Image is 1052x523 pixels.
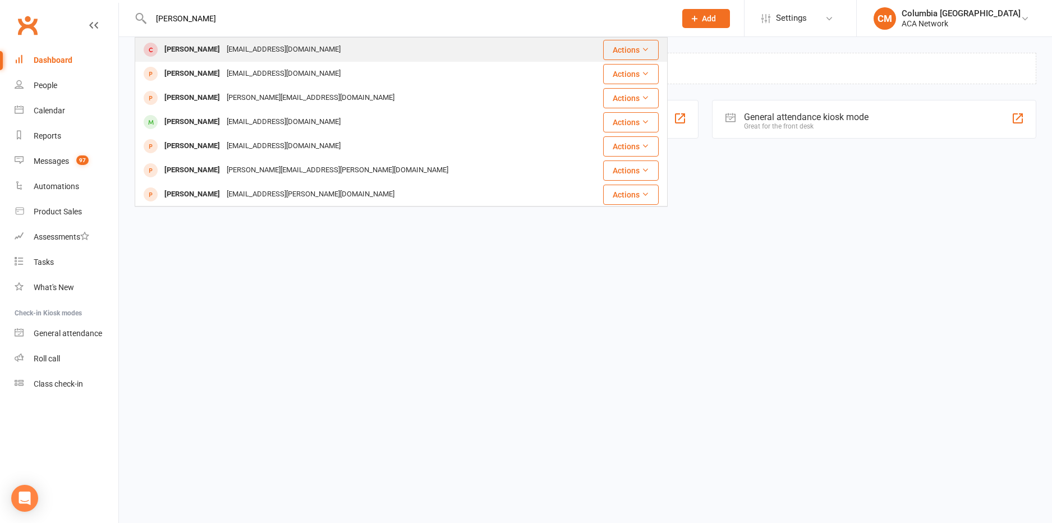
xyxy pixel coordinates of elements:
div: [PERSON_NAME] [161,66,223,82]
div: General attendance [34,329,102,338]
div: General attendance kiosk mode [744,112,869,122]
div: [PERSON_NAME][EMAIL_ADDRESS][PERSON_NAME][DOMAIN_NAME] [223,162,452,178]
div: [EMAIL_ADDRESS][DOMAIN_NAME] [223,114,344,130]
div: Reports [34,131,61,140]
div: [PERSON_NAME] [161,90,223,106]
div: Open Intercom Messenger [11,485,38,512]
button: Actions [603,160,659,181]
a: Class kiosk mode [15,371,118,397]
div: [EMAIL_ADDRESS][DOMAIN_NAME] [223,138,344,154]
a: General attendance kiosk mode [15,321,118,346]
button: Actions [603,64,659,84]
a: People [15,73,118,98]
button: Actions [603,88,659,108]
button: Actions [603,40,659,60]
button: Actions [603,185,659,205]
a: Automations [15,174,118,199]
div: Messages [34,157,69,166]
div: [PERSON_NAME][EMAIL_ADDRESS][DOMAIN_NAME] [223,90,398,106]
div: [EMAIL_ADDRESS][DOMAIN_NAME] [223,66,344,82]
div: Great for the front desk [744,122,869,130]
button: Add [682,9,730,28]
input: Search... [148,11,668,26]
div: Product Sales [34,207,82,216]
a: Tasks [15,250,118,275]
div: What's New [34,283,74,292]
a: Reports [15,123,118,149]
a: Clubworx [13,11,42,39]
div: [PERSON_NAME] [161,138,223,154]
div: Assessments [34,232,89,241]
div: [PERSON_NAME] [161,42,223,58]
a: Calendar [15,98,118,123]
div: Tasks [34,258,54,267]
span: Settings [776,6,807,31]
a: What's New [15,275,118,300]
div: ACA Network [902,19,1021,29]
button: Actions [603,112,659,132]
div: Calendar [34,106,65,115]
div: CM [874,7,896,30]
button: Actions [603,136,659,157]
div: [PERSON_NAME] [161,186,223,203]
a: Messages 97 [15,149,118,174]
div: Class check-in [34,379,83,388]
div: Dashboard [34,56,72,65]
a: Product Sales [15,199,118,224]
div: [PERSON_NAME] [161,162,223,178]
span: Add [702,14,716,23]
div: Columbia [GEOGRAPHIC_DATA] [902,8,1021,19]
div: [EMAIL_ADDRESS][DOMAIN_NAME] [223,42,344,58]
a: Dashboard [15,48,118,73]
a: Assessments [15,224,118,250]
span: 97 [76,155,89,165]
div: [EMAIL_ADDRESS][PERSON_NAME][DOMAIN_NAME] [223,186,398,203]
div: People [34,81,57,90]
a: Roll call [15,346,118,371]
div: Roll call [34,354,60,363]
div: Automations [34,182,79,191]
div: [PERSON_NAME] [161,114,223,130]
